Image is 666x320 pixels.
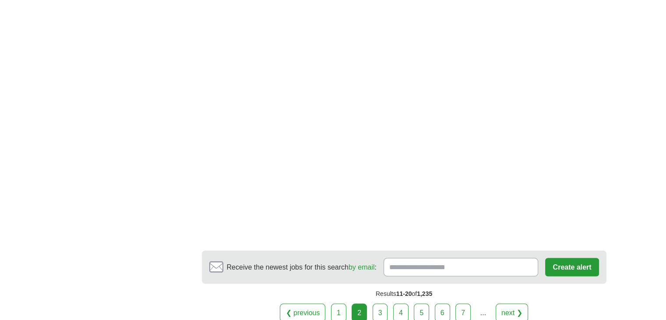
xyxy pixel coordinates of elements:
[417,290,432,297] span: 1,235
[349,263,375,270] a: by email
[545,258,599,276] button: Create alert
[202,284,606,303] div: Results of
[227,262,377,272] span: Receive the newest jobs for this search :
[396,290,412,297] span: 11-20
